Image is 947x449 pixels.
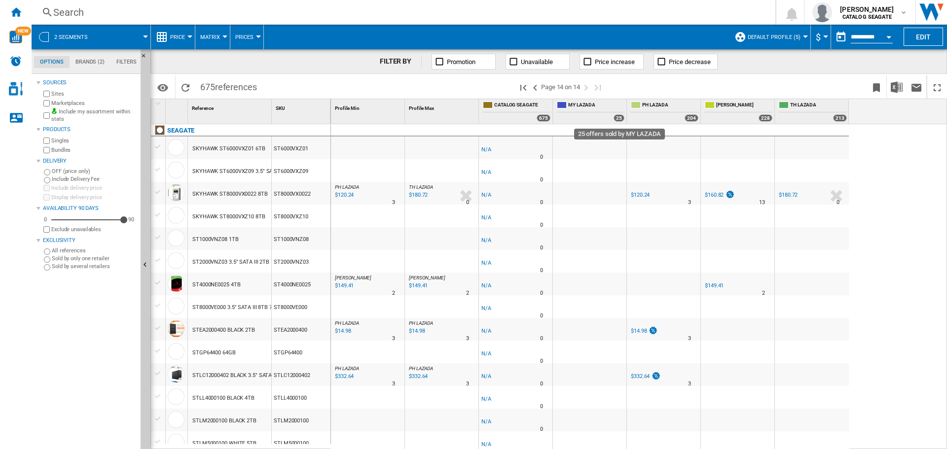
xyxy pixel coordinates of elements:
[43,147,50,153] input: Bundles
[540,220,543,230] div: Delivery Time : 0 day
[816,25,826,49] button: $
[192,342,236,364] div: STGP64400 64GB
[762,288,765,298] div: Delivery Time : 2 days
[9,31,22,43] img: wise-card.svg
[272,318,330,341] div: STEA2000400
[777,99,849,124] div: TH LAZADA 213 offers sold by TH LAZADA
[54,34,88,40] span: 2 segments
[580,75,592,99] button: Next page
[192,296,299,319] div: ST8000VE000 3.5" SATA III 8TB 7200 256MB
[52,247,137,254] label: All references
[812,2,832,22] img: profile.jpg
[541,75,580,99] span: Page 14 on 14
[407,99,478,114] div: Profile Max Sort None
[629,326,658,336] div: $14.98
[333,190,354,200] div: Last updated : Tuesday, 14 October 2025 22:37
[481,190,491,200] div: N/A
[392,334,395,344] div: Delivery Time : 3 days
[176,75,195,99] button: Reload
[466,379,469,389] div: Delivery Time : 3 days
[759,114,772,122] div: 228 offers sold by SG LAZADA
[333,326,351,336] div: Last updated : Tuesday, 14 October 2025 22:44
[481,326,491,336] div: N/A
[466,288,469,298] div: Delivery Time : 2 days
[43,226,50,233] input: Display delivery price
[703,99,774,124] div: [PERSON_NAME] 228 offers sold by SG LAZADA
[272,205,330,227] div: ST8000VXZ10
[529,75,541,99] button: >Previous page
[52,263,137,270] label: Sold by several retailers
[167,125,194,137] div: Click to filter on that brand
[517,75,529,99] button: First page
[333,281,354,291] div: Last updated : Wednesday, 15 October 2025 04:10
[688,334,691,344] div: Delivery Time : 3 days
[409,275,445,280] span: [PERSON_NAME]
[759,198,765,207] div: Delivery Time : 13 days
[51,137,137,144] label: Singles
[170,25,190,49] button: Price
[272,386,330,409] div: STLL4000100
[44,256,50,263] input: Sold by only one retailer
[192,387,255,410] div: STLL4000100 BLACK 4TB
[481,349,491,359] div: N/A
[43,126,137,134] div: Products
[580,54,644,69] button: Price increase
[481,213,491,223] div: N/A
[725,190,735,199] img: promotionV3.png
[272,227,330,250] div: ST1000VNZ08
[837,198,839,207] div: Delivery Time : 0 day
[685,114,698,122] div: 204 offers sold by PH LAZADA
[192,160,328,183] div: SKYHAWK ST6000VXZ09 3.5" SATA III 6TB 5400 256MB
[833,114,847,122] div: 213 offers sold by TH LAZADA
[540,152,543,162] div: Delivery Time : 0 day
[43,100,50,106] input: Marketplaces
[9,82,23,96] img: cosmetic-logo.svg
[52,255,137,262] label: Sold by only one retailer
[36,25,146,49] div: 2 segments
[34,56,70,68] md-tab-item: Options
[481,281,491,291] div: N/A
[192,138,265,160] div: SKYHAWK ST6000VXZ01 6TB
[407,281,428,291] div: Last updated : Wednesday, 15 October 2025 04:10
[44,177,50,183] input: Include Delivery Fee
[631,373,650,380] div: $332.64
[540,424,543,434] div: Delivery Time : 0 day
[481,304,491,313] div: N/A
[235,34,254,40] span: Prices
[481,417,491,427] div: N/A
[335,366,359,371] span: PH LAZADA
[335,275,371,280] span: [PERSON_NAME]
[631,328,647,334] div: $14.98
[595,58,635,66] span: Price increase
[51,146,137,154] label: Bundles
[272,295,330,318] div: ST8000VE000
[703,190,735,200] div: $160.82
[669,58,711,66] span: Price decrease
[481,258,491,268] div: N/A
[54,25,98,49] button: 2 segments
[43,79,137,87] div: Sources
[521,58,553,66] span: Unavailable
[540,379,543,389] div: Delivery Time : 0 day
[274,99,330,114] div: Sort None
[409,366,433,371] span: PH LAZADA
[629,99,700,124] div: PH LAZADA 204 offers sold by PH LAZADA
[43,205,137,212] div: Availability 90 Days
[10,55,22,67] img: alerts-logo.svg
[272,159,330,182] div: ST6000VXZ09
[407,99,478,114] div: Sort None
[41,216,49,223] div: 0
[409,105,434,111] span: Profile Max
[215,82,257,92] span: references
[540,175,543,185] div: Delivery Time : 0 day
[481,394,491,404] div: N/A
[156,25,190,49] div: Price
[190,99,271,114] div: Sort None
[51,184,137,192] label: Include delivery price
[43,138,50,144] input: Singles
[200,25,225,49] button: Matrix
[540,266,543,276] div: Delivery Time : 0 day
[192,105,214,111] span: Reference
[43,185,50,191] input: Include delivery price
